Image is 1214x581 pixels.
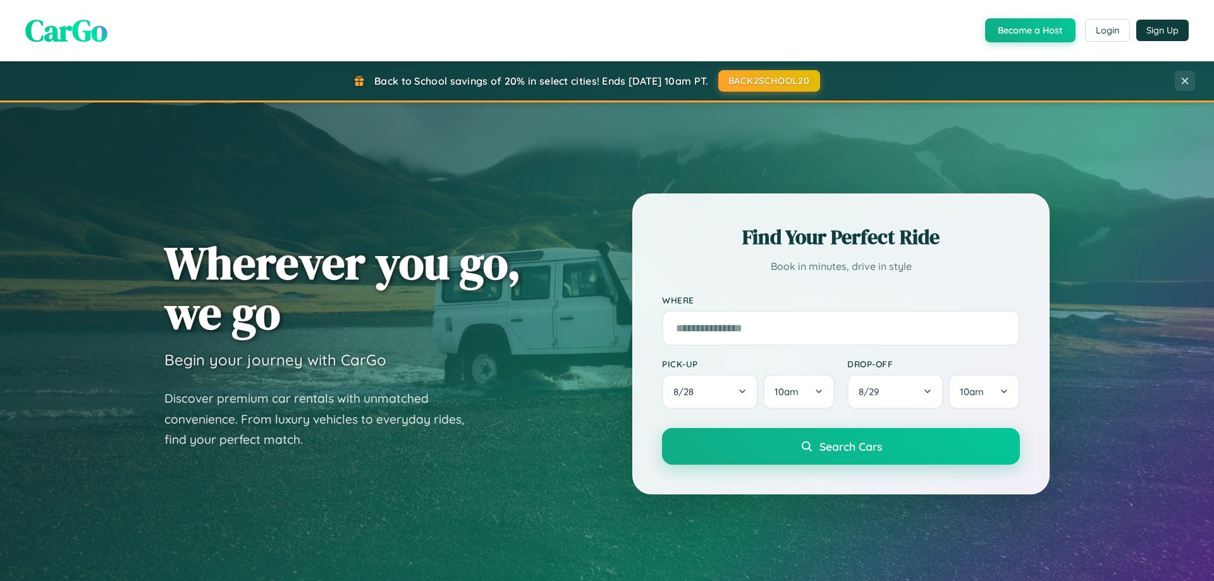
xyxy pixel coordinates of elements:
button: 10am [948,374,1020,409]
label: Where [662,295,1020,305]
button: 8/28 [662,374,758,409]
span: CarGo [25,9,107,51]
h2: Find Your Perfect Ride [662,223,1020,251]
button: 10am [763,374,835,409]
h3: Begin your journey with CarGo [164,350,386,369]
button: BACK2SCHOOL20 [718,70,820,92]
button: 8/29 [847,374,943,409]
button: Search Cars [662,428,1020,465]
p: Discover premium car rentals with unmatched convenience. From luxury vehicles to everyday rides, ... [164,388,481,450]
button: Login [1085,19,1130,42]
span: Search Cars [819,439,882,453]
span: 10am [775,386,799,398]
label: Drop-off [847,358,1020,369]
button: Become a Host [985,18,1076,42]
label: Pick-up [662,358,835,369]
span: 8 / 28 [673,386,700,398]
span: 10am [960,386,984,398]
button: Sign Up [1136,20,1189,41]
span: 8 / 29 [859,386,885,398]
h1: Wherever you go, we go [164,238,521,338]
p: Book in minutes, drive in style [662,257,1020,276]
span: Back to School savings of 20% in select cities! Ends [DATE] 10am PT. [374,75,708,87]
